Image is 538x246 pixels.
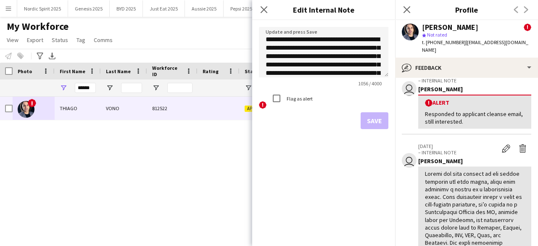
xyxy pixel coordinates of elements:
span: Not rated [427,32,447,38]
label: Flag as alert [285,95,313,102]
h3: Edit Internal Note [252,4,395,15]
a: Tag [73,34,89,45]
div: [PERSON_NAME] [418,157,531,165]
a: Comms [90,34,116,45]
span: Workforce ID [152,65,182,77]
img: THIAGO VONO [18,101,34,118]
span: First Name [60,68,85,74]
span: Tag [76,36,85,44]
span: Status [245,68,261,74]
div: Responded to applicant cleanse email, still interested. [425,110,525,125]
button: Open Filter Menu [152,84,160,92]
span: ! [425,99,433,107]
button: Just Eat 2025 [143,0,185,17]
button: Open Filter Menu [245,84,252,92]
span: ! [259,101,266,109]
app-action-btn: Export XLSX [47,51,57,61]
span: My Workforce [7,20,69,33]
span: Comms [94,36,113,44]
button: Aussie 2025 [185,0,224,17]
button: Open Filter Menu [60,84,67,92]
p: – INTERNAL NOTE [418,77,531,84]
span: Applicant [245,106,271,112]
span: t. [PHONE_NUMBER] [422,39,466,45]
p: – INTERNAL NOTE [418,149,498,156]
a: Export [24,34,47,45]
button: Nordic Spirit 2025 [17,0,68,17]
button: Open Filter Menu [106,84,113,92]
span: View [7,36,18,44]
span: 1056 / 4000 [351,80,388,87]
span: | [EMAIL_ADDRESS][DOMAIN_NAME] [422,39,528,53]
span: ! [28,99,36,107]
div: THIAGO [55,97,101,120]
p: [DATE] [418,143,498,149]
button: Genesis 2025 [68,0,110,17]
div: Alert [425,99,525,107]
span: Status [52,36,68,44]
button: Pepsi 2025 [224,0,259,17]
span: Photo [18,68,32,74]
span: Rating [203,68,219,74]
span: Export [27,36,43,44]
div: [PERSON_NAME] [422,24,478,31]
a: Status [48,34,71,45]
span: Last Name [106,68,131,74]
input: First Name Filter Input [75,83,96,93]
div: [PERSON_NAME] [418,85,531,93]
input: Workforce ID Filter Input [167,83,193,93]
app-action-btn: Advanced filters [35,51,45,61]
div: 812522 [147,97,198,120]
div: VONO [101,97,147,120]
div: Feedback [395,58,538,78]
input: Last Name Filter Input [121,83,142,93]
h3: Profile [395,4,538,15]
span: ! [524,24,531,31]
button: BYD 2025 [110,0,143,17]
a: View [3,34,22,45]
